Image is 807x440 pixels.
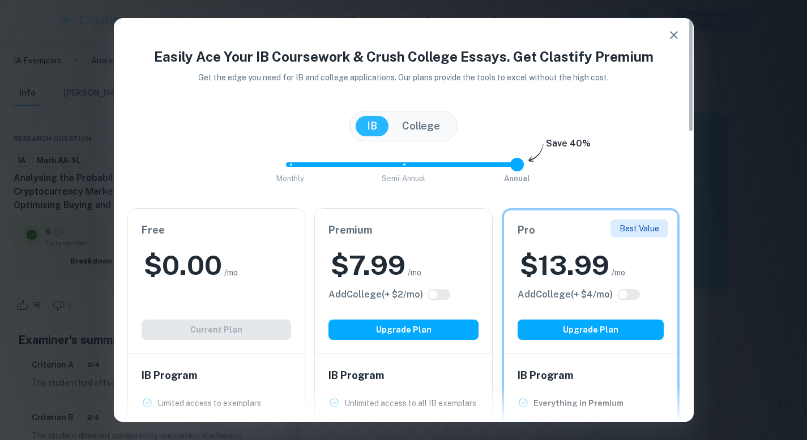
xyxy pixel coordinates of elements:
h2: $ 0.00 [144,247,222,283]
span: Monthly [276,174,304,183]
h6: Free [142,222,292,238]
h6: Pro [518,222,664,238]
span: Annual [504,174,530,183]
h6: Save 40% [546,137,591,156]
h4: Easily Ace Your IB Coursework & Crush College Essays. Get Clastify Premium [127,46,680,67]
h6: Premium [328,222,479,238]
h2: $ 7.99 [331,247,405,283]
button: IB [356,116,388,136]
h6: Click to see all the additional College features. [328,288,423,301]
h6: IB Program [518,368,664,383]
h6: Click to see all the additional College features. [518,288,613,301]
span: /mo [612,266,625,279]
span: /mo [224,266,238,279]
p: Get the edge you need for IB and college applications. Our plans provide the tools to excel witho... [182,71,625,84]
h6: IB Program [142,368,292,383]
p: Best Value [620,222,659,235]
button: Upgrade Plan [328,320,479,340]
span: /mo [408,266,421,279]
button: College [391,116,451,136]
span: Semi-Annual [382,174,425,183]
button: Upgrade Plan [518,320,664,340]
h6: IB Program [328,368,479,383]
img: subscription-arrow.svg [528,144,544,163]
h2: $ 13.99 [520,247,609,283]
